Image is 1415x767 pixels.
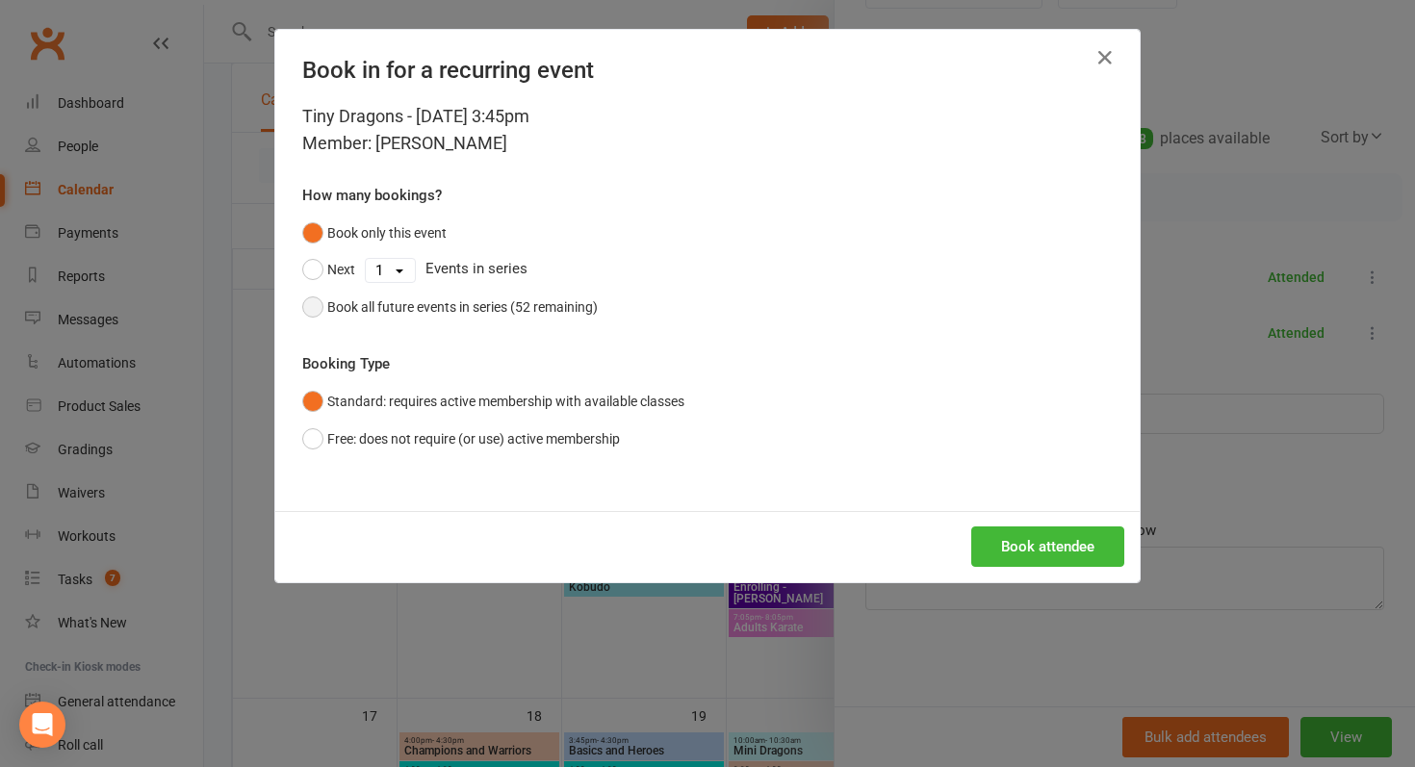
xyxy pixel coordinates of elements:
button: Close [1090,42,1120,73]
button: Book all future events in series (52 remaining) [302,289,598,325]
button: Book attendee [971,526,1124,567]
h4: Book in for a recurring event [302,57,1113,84]
label: How many bookings? [302,184,442,207]
button: Next [302,251,355,288]
button: Free: does not require (or use) active membership [302,421,620,457]
button: Book only this event [302,215,447,251]
label: Booking Type [302,352,390,375]
div: Events in series [302,251,1113,288]
div: Open Intercom Messenger [19,702,65,748]
button: Standard: requires active membership with available classes [302,383,684,420]
div: Book all future events in series (52 remaining) [327,296,598,318]
div: Tiny Dragons - [DATE] 3:45pm Member: [PERSON_NAME] [302,103,1113,157]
